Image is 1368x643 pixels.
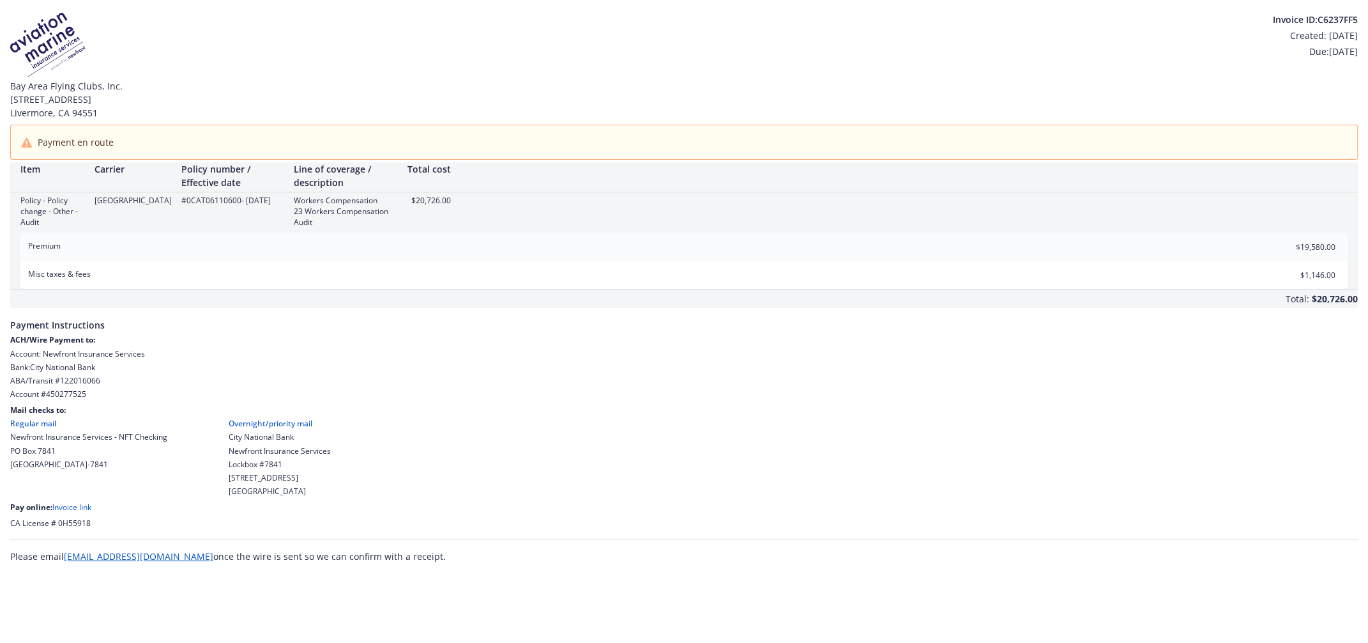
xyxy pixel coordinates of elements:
[10,405,1358,415] div: Mail checks to:
[10,362,1358,373] div: Bank: City National Bank
[229,418,331,429] div: Overnight/priority mail
[294,206,396,228] div: 23 Workers Compensation Audit
[28,268,91,279] span: Misc taxes & fees
[10,459,167,470] div: [GEOGRAPHIC_DATA]-7841
[10,334,1358,345] div: ACH/Wire Payment to:
[229,445,331,456] div: Newfront Insurance Services
[10,502,52,513] span: Pay online:
[229,459,331,470] div: Lockbox #7841
[10,550,1358,563] div: Please email once the wire is sent so we can confirm with a receipt.
[10,389,1358,399] div: Account # 450277525
[1273,45,1358,58] div: Due: [DATE]
[38,136,114,149] span: Payment en route
[10,308,1358,334] span: Payment Instructions
[10,375,1358,386] div: ABA/Transit # 122016066
[1312,290,1358,308] div: $20,726.00
[406,162,451,176] div: Total cost
[1260,237,1343,256] input: 0.00
[229,431,331,442] div: City National Bank
[294,162,396,189] div: Line of coverage / description
[10,518,1358,529] div: CA License # 0H55918
[52,502,91,513] a: Invoice link
[28,240,61,251] span: Premium
[10,79,1358,120] span: Bay Area Flying Clubs, Inc. [STREET_ADDRESS] Livermore , CA 94551
[1273,13,1358,26] div: Invoice ID: C6237FF5
[10,431,167,442] div: Newfront Insurance Services - NFT Checking
[1273,29,1358,42] div: Created: [DATE]
[1286,292,1309,308] div: Total:
[181,195,284,206] div: #0CAT06110600 - [DATE]
[64,550,213,562] a: [EMAIL_ADDRESS][DOMAIN_NAME]
[10,418,167,429] div: Regular mail
[229,486,331,497] div: [GEOGRAPHIC_DATA]
[20,195,84,228] div: Policy - Policy change - Other - Audit
[1260,265,1343,284] input: 0.00
[294,195,396,206] div: Workers Compensation
[95,195,171,206] div: [GEOGRAPHIC_DATA]
[10,348,1358,359] div: Account: Newfront Insurance Services
[229,472,331,483] div: [STREET_ADDRESS]
[10,445,167,456] div: PO Box 7841
[181,162,284,189] div: Policy number / Effective date
[95,162,171,176] div: Carrier
[406,195,451,206] div: $20,726.00
[20,162,84,176] div: Item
